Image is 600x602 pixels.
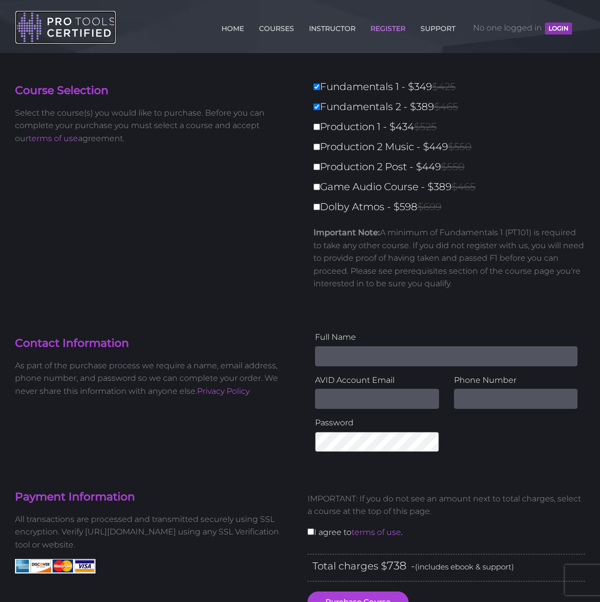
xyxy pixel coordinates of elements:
[313,104,320,110] input: Fundamentals 2 - $389$465
[434,101,458,113] span: $465
[441,161,464,173] span: $550
[313,158,591,176] label: Production 2 Post - $449
[307,554,585,581] div: Total charges $ -
[313,118,591,136] label: Production 1 - $434
[313,84,320,90] input: Fundamentals 1 - $349$425
[15,107,292,145] p: Select the course(s) you would like to purchase. Before you can complete your purchase you must s...
[15,336,292,351] h4: Contact Information
[15,489,292,505] h4: Payment Information
[315,416,439,429] label: Password
[15,359,292,398] p: As part of the purchase process we require a name, email address, phone number, and password so w...
[313,184,320,190] input: Game Audio Course - $389$465
[351,527,401,537] a: terms of use
[15,513,292,551] p: All transactions are processed and transmitted securely using SSL encryption. Verify [URL][DOMAIN...
[15,83,292,99] h4: Course Selection
[432,81,455,93] span: $425
[448,141,471,153] span: $550
[28,134,78,143] a: terms of use
[313,138,591,156] label: Production 2 Music - $449
[313,204,320,210] input: Dolby Atmos - $598$699
[417,201,441,213] span: $699
[313,124,320,130] input: Production 1 - $434$525
[15,11,115,44] img: Pro Tools Certified Logo
[313,228,380,237] strong: Important Note:
[315,331,577,344] label: Full Name
[315,374,439,387] label: AVID Account Email
[545,23,572,35] button: LOGIN
[313,78,591,96] label: Fundamentals 1 - $349
[313,226,585,290] p: A minimum of Fundamentals 1 (PT101) is required to take any other course. If you did not register...
[197,386,249,396] a: Privacy Policy
[451,181,475,193] span: $465
[307,492,585,518] p: IMPORTANT: If you do not see an amount next to total charges, select a course at the top of this ...
[415,562,514,571] span: (includes ebook & support)
[414,121,436,133] span: $525
[313,178,591,196] label: Game Audio Course - $389
[313,98,591,116] label: Fundamentals 2 - $389
[256,19,296,35] a: COURSES
[313,164,320,170] input: Production 2 Post - $449$550
[368,19,408,35] a: REGISTER
[454,374,578,387] label: Phone Number
[473,13,572,43] span: No one logged in
[418,19,458,35] a: SUPPORT
[313,198,591,216] label: Dolby Atmos - $598
[219,19,246,35] a: HOME
[300,484,592,554] div: I agree to .
[15,559,95,573] img: American Express, Discover, MasterCard, Visa
[306,19,358,35] a: INSTRUCTOR
[313,144,320,150] input: Production 2 Music - $449$550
